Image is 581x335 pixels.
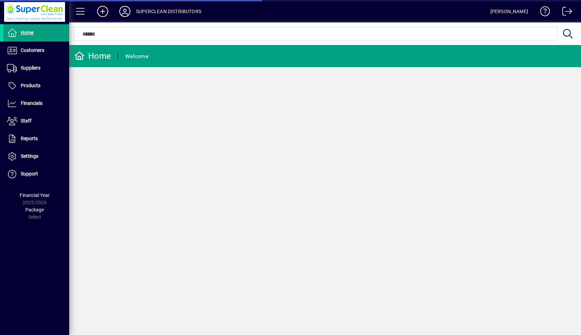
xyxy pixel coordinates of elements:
[21,83,40,88] span: Products
[21,153,38,159] span: Settings
[114,5,136,18] button: Profile
[3,148,69,165] a: Settings
[3,77,69,94] a: Products
[20,192,50,198] span: Financial Year
[535,1,550,24] a: Knowledge Base
[557,1,572,24] a: Logout
[3,112,69,130] a: Staff
[74,51,111,62] div: Home
[125,51,148,62] div: Welcome
[3,95,69,112] a: Financials
[21,30,34,35] span: Home
[21,100,43,106] span: Financials
[3,165,69,183] a: Support
[25,207,44,212] span: Package
[92,5,114,18] button: Add
[3,130,69,147] a: Reports
[3,42,69,59] a: Customers
[490,6,528,17] div: [PERSON_NAME]
[21,118,31,124] span: Staff
[21,65,40,71] span: Suppliers
[21,47,44,53] span: Customers
[21,136,38,141] span: Reports
[3,60,69,77] a: Suppliers
[21,171,38,176] span: Support
[136,6,201,17] div: SUPERCLEAN DISTRIBUTORS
